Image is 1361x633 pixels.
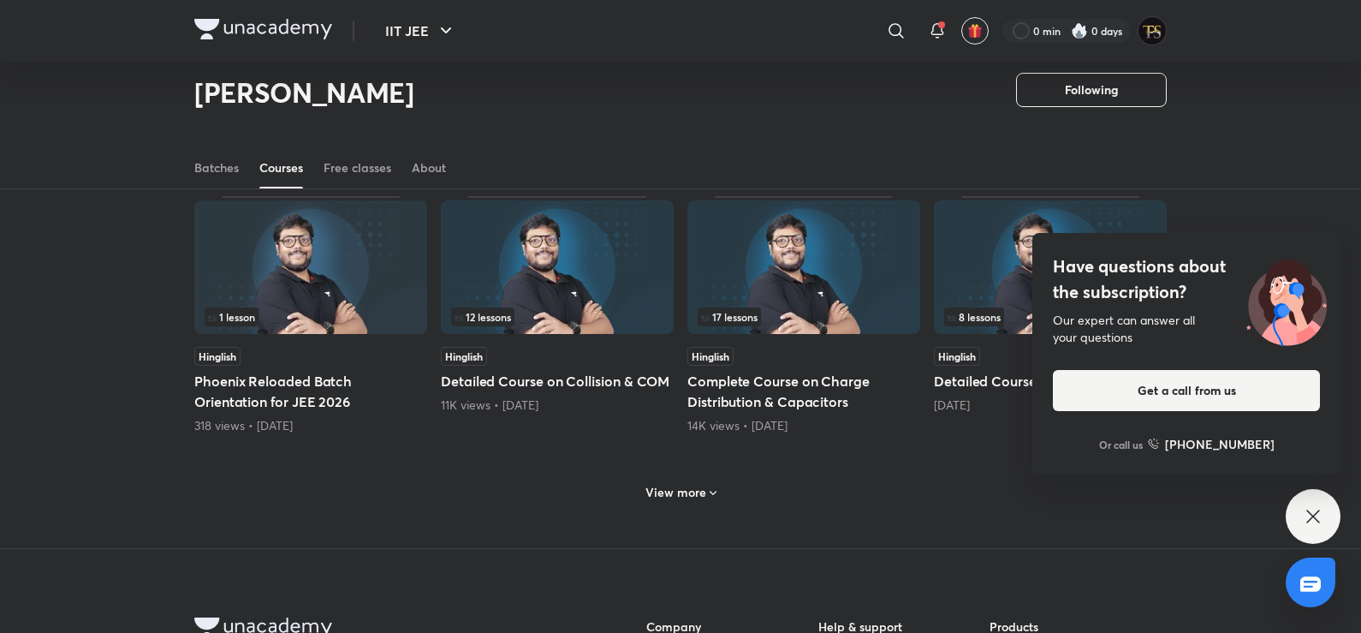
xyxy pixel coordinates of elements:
div: infosection [451,308,663,326]
div: infosection [205,308,417,326]
a: Courses [259,147,303,188]
h5: Complete Course on Charge Distribution & Capacitors [687,371,920,412]
img: Thumbnail [194,200,427,334]
div: Our expert can answer all your questions [1053,312,1320,346]
span: 17 lessons [701,312,758,322]
img: Thumbnail [934,200,1167,334]
div: Detailed Course on Mechanics [934,196,1167,434]
a: [PHONE_NUMBER] [1148,435,1275,453]
div: 2 months ago [934,397,1167,414]
div: infosection [944,308,1156,326]
img: Thumbnail [687,200,920,334]
span: 12 lessons [455,312,511,322]
div: Courses [259,159,303,176]
span: Hinglish [934,347,980,366]
span: Hinglish [441,347,487,366]
h5: Detailed Course on Mechanics [934,371,1167,391]
div: Detailed Course on Collision & COM [441,196,674,434]
button: avatar [961,17,989,45]
img: Tanishq Sahu [1138,16,1167,45]
a: About [412,147,446,188]
a: Batches [194,147,239,188]
h2: [PERSON_NAME] [194,75,414,110]
h6: View more [645,484,706,501]
div: infocontainer [205,308,417,326]
button: Following [1016,73,1167,107]
span: 1 lesson [208,312,255,322]
h6: [PHONE_NUMBER] [1165,435,1275,453]
div: left [205,308,417,326]
h5: Phoenix Reloaded Batch Orientation for JEE 2026 [194,371,427,412]
p: Or call us [1099,437,1143,452]
div: left [698,308,910,326]
img: streak [1071,22,1088,39]
div: 318 views • 1 month ago [194,417,427,434]
div: Complete Course on Charge Distribution & Capacitors [687,196,920,434]
div: left [944,308,1156,326]
img: Thumbnail [441,200,674,334]
img: avatar [967,23,983,39]
h5: Detailed Course on Collision & COM [441,371,674,391]
span: Hinglish [194,347,241,366]
div: infosection [698,308,910,326]
a: Company Logo [194,19,332,44]
div: left [451,308,663,326]
h4: Have questions about the subscription? [1053,254,1320,305]
span: Hinglish [687,347,734,366]
div: Free classes [324,159,391,176]
div: infocontainer [698,308,910,326]
a: Free classes [324,147,391,188]
span: 8 lessons [948,312,1001,322]
div: infocontainer [451,308,663,326]
div: 11K views • 1 month ago [441,397,674,414]
div: Batches [194,159,239,176]
button: Get a call from us [1053,370,1320,411]
button: IIT JEE [375,14,467,48]
div: Phoenix Reloaded Batch Orientation for JEE 2026 [194,196,427,434]
img: ttu_illustration_new.svg [1233,254,1340,346]
div: About [412,159,446,176]
span: Following [1065,81,1118,99]
div: 14K views • 2 months ago [687,417,920,434]
div: infocontainer [944,308,1156,326]
img: Company Logo [194,19,332,39]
